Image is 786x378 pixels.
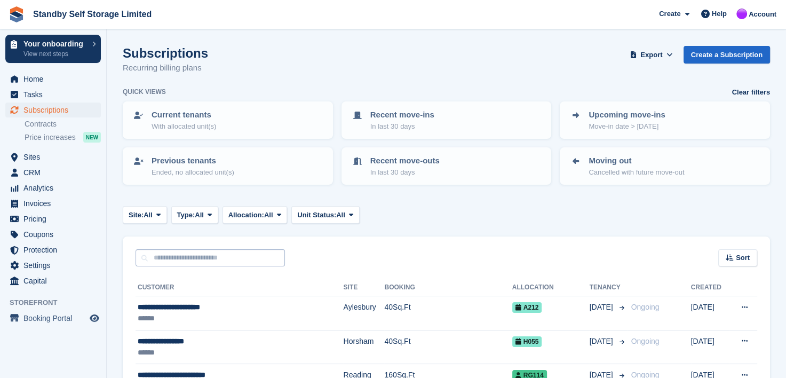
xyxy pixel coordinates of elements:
span: Coupons [23,227,88,242]
span: Ongoing [631,337,660,345]
p: View next steps [23,49,87,59]
button: Unit Status: All [291,206,359,224]
button: Site: All [123,206,167,224]
span: Price increases [25,132,76,143]
p: Recent move-outs [370,155,440,167]
img: Sue Ford [736,9,747,19]
a: menu [5,72,101,86]
a: menu [5,242,101,257]
p: Previous tenants [152,155,234,167]
p: Upcoming move-ins [589,109,665,121]
a: Contracts [25,119,101,129]
span: Help [712,9,727,19]
th: Allocation [512,279,590,296]
span: Booking Portal [23,311,88,326]
span: Account [749,9,776,20]
span: Ongoing [631,303,660,311]
a: menu [5,180,101,195]
a: menu [5,211,101,226]
img: stora-icon-8386f47178a22dfd0bd8f6a31ec36ba5ce8667c1dd55bd0f319d3a0aa187defe.svg [9,6,25,22]
span: Pricing [23,211,88,226]
h1: Subscriptions [123,46,208,60]
span: Settings [23,258,88,273]
th: Created [691,279,729,296]
td: [DATE] [691,330,729,364]
a: Clear filters [732,87,770,98]
span: [DATE] [590,336,615,347]
span: Invoices [23,196,88,211]
button: Type: All [171,206,218,224]
span: All [264,210,273,220]
a: menu [5,196,101,211]
th: Tenancy [590,279,627,296]
span: Subscriptions [23,103,88,117]
span: All [144,210,153,220]
span: A212 [512,302,542,313]
a: Recent move-ins In last 30 days [343,103,551,138]
a: menu [5,87,101,102]
td: Horsham [343,330,384,364]
a: Current tenants With allocated unit(s) [124,103,332,138]
a: menu [5,103,101,117]
span: Home [23,72,88,86]
th: Site [343,279,384,296]
th: Customer [136,279,343,296]
h6: Quick views [123,87,166,97]
p: Recurring billing plans [123,62,208,74]
p: In last 30 days [370,167,440,178]
span: Storefront [10,297,106,308]
th: Booking [384,279,512,296]
a: menu [5,311,101,326]
span: Unit Status: [297,210,336,220]
span: [DATE] [590,302,615,313]
td: 40Sq.Ft [384,330,512,364]
p: Current tenants [152,109,216,121]
a: menu [5,258,101,273]
span: Protection [23,242,88,257]
button: Export [628,46,675,64]
a: Standby Self Storage Limited [29,5,156,23]
span: All [195,210,204,220]
td: Aylesbury [343,296,384,330]
p: Recent move-ins [370,109,434,121]
button: Allocation: All [223,206,288,224]
a: menu [5,273,101,288]
span: Create [659,9,680,19]
span: Sort [736,253,750,263]
span: Allocation: [228,210,264,220]
a: menu [5,165,101,180]
span: Analytics [23,180,88,195]
p: In last 30 days [370,121,434,132]
p: With allocated unit(s) [152,121,216,132]
span: H055 [512,336,542,347]
td: 40Sq.Ft [384,296,512,330]
a: Create a Subscription [684,46,770,64]
a: menu [5,149,101,164]
a: menu [5,227,101,242]
a: Recent move-outs In last 30 days [343,148,551,184]
span: Sites [23,149,88,164]
span: All [336,210,345,220]
a: Moving out Cancelled with future move-out [561,148,769,184]
span: Capital [23,273,88,288]
a: Preview store [88,312,101,325]
span: Export [640,50,662,60]
a: Previous tenants Ended, no allocated unit(s) [124,148,332,184]
a: Upcoming move-ins Move-in date > [DATE] [561,103,769,138]
p: Ended, no allocated unit(s) [152,167,234,178]
div: NEW [83,132,101,143]
span: Site: [129,210,144,220]
span: Type: [177,210,195,220]
p: Your onboarding [23,40,87,48]
a: Your onboarding View next steps [5,35,101,63]
span: Tasks [23,87,88,102]
p: Moving out [589,155,684,167]
p: Move-in date > [DATE] [589,121,665,132]
a: Price increases NEW [25,131,101,143]
span: CRM [23,165,88,180]
td: [DATE] [691,296,729,330]
p: Cancelled with future move-out [589,167,684,178]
